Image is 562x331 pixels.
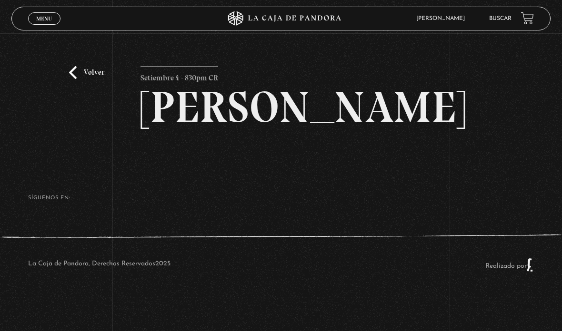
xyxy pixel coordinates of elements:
a: Realizado por [485,263,534,270]
h2: [PERSON_NAME] [140,85,421,129]
span: Cerrar [33,24,56,30]
a: View your shopping cart [521,12,534,25]
a: Buscar [489,16,512,21]
h4: SÍguenos en: [28,195,534,201]
span: Menu [36,16,52,21]
p: La Caja de Pandora, Derechos Reservados 2025 [28,258,171,272]
span: [PERSON_NAME] [411,16,474,21]
p: Setiembre 4 - 830pm CR [140,66,218,85]
a: Volver [69,66,104,79]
